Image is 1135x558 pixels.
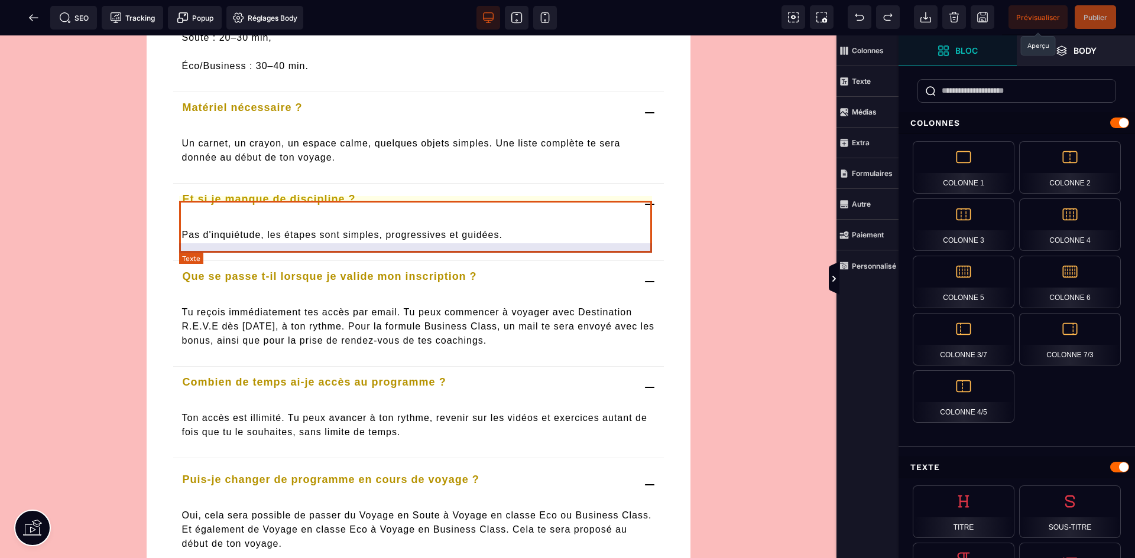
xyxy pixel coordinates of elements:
div: Titre [913,485,1014,538]
span: Capture d'écran [810,5,834,29]
span: Personnalisé [836,250,899,281]
span: Voir bureau [476,6,500,30]
strong: Paiement [852,230,884,239]
div: Colonne 2 [1019,141,1121,194]
strong: Extra [852,138,870,147]
div: Colonne 3/7 [913,313,1014,366]
span: Afficher les vues [899,262,910,297]
span: Enregistrer [971,5,994,29]
div: Texte [899,456,1135,478]
span: Voir les composants [781,5,805,29]
div: Sous-titre [1019,485,1121,538]
div: Colonne 5 [913,256,1014,308]
span: Formulaires [836,158,899,189]
div: Colonne 4/5 [913,370,1014,423]
span: Créer une alerte modale [168,6,222,30]
span: SEO [59,12,89,24]
p: Un carnet, un crayon, un espace calme, quelques objets simples. Une liste complète te sera donnée... [182,101,655,139]
span: Défaire [848,5,871,29]
div: Colonne 7/3 [1019,313,1121,366]
span: Importer [914,5,938,29]
span: Réglages Body [232,12,297,24]
span: Ton accès est illimité. Tu peux avancer à ton rythme, revenir sur les vidéos et exercices autant ... [182,377,647,402]
div: Colonnes [899,112,1135,134]
span: Autre [836,189,899,220]
strong: Médias [852,107,877,116]
span: Texte [836,66,899,97]
span: Favicon [226,6,303,30]
span: Tracking [110,12,155,24]
span: Aperçu [1008,5,1068,29]
span: Rétablir [876,5,900,29]
span: Prévisualiser [1016,13,1060,22]
span: Colonnes [836,35,899,66]
strong: Autre [852,200,871,208]
p: Que se passe t-il lorsque je valide mon inscription ? [183,233,654,249]
span: Ouvrir les blocs [899,35,1017,66]
span: Publier [1084,13,1107,22]
p: Oui, cela sera possible de passer du Voyage en Soute à Voyage en classe Eco ou Business Class. Et... [182,473,655,525]
p: Matériel nécessaire ? [183,64,654,80]
span: Enregistrer le contenu [1075,5,1116,29]
span: Paiement [836,220,899,250]
span: Ouvrir les calques [1017,35,1135,66]
span: Voir mobile [533,6,557,30]
p: Pas d'inquiétude, les étapes sont simples, progressives et guidées. [182,192,655,216]
span: Extra [836,128,899,158]
strong: Formulaires [852,169,893,178]
p: Combien de temps ai-je accès au programme ? [183,338,654,355]
span: Voir tablette [505,6,528,30]
div: Colonne 3 [913,198,1014,251]
strong: Colonnes [852,46,884,55]
strong: Body [1074,46,1097,55]
span: Médias [836,97,899,128]
span: Retour [22,6,46,30]
strong: Personnalisé [852,262,896,270]
p: Tu reçois immédiatement tes accès par email. Tu peux commencer à voyager avec Destination R.E.V.E... [182,270,655,322]
span: Code de suivi [102,6,163,30]
p: Et si je manque de discipline ? [183,155,654,172]
strong: Texte [852,77,871,86]
div: Colonne 6 [1019,256,1121,308]
span: Popup [177,12,213,24]
div: Colonne 1 [913,141,1014,194]
div: Colonne 4 [1019,198,1121,251]
span: Métadata SEO [50,6,97,30]
p: Puis-je changer de programme en cours de voyage ? [183,436,654,452]
strong: Bloc [955,46,978,55]
span: Nettoyage [942,5,966,29]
